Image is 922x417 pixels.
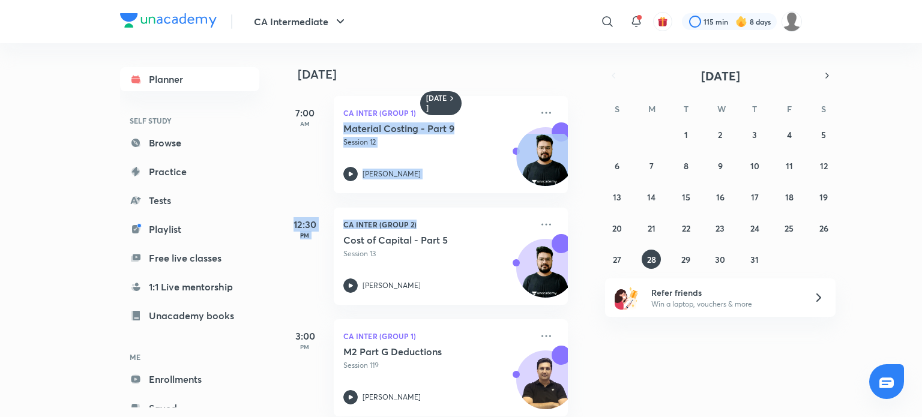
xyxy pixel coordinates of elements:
[651,286,799,299] h6: Refer friends
[676,156,696,175] button: July 8, 2025
[716,191,725,203] abbr: July 16, 2025
[343,106,532,120] p: CA Inter (Group 1)
[343,329,532,343] p: CA Inter (Group 1)
[343,360,532,371] p: Session 119
[786,160,793,172] abbr: July 11, 2025
[613,254,621,265] abbr: July 27, 2025
[711,187,730,206] button: July 16, 2025
[821,103,826,115] abbr: Saturday
[819,191,828,203] abbr: July 19, 2025
[821,129,826,140] abbr: July 5, 2025
[607,156,627,175] button: July 6, 2025
[607,250,627,269] button: July 27, 2025
[682,191,690,203] abbr: July 15, 2025
[120,160,259,184] a: Practice
[648,103,655,115] abbr: Monday
[281,232,329,239] p: PM
[715,254,725,265] abbr: July 30, 2025
[426,94,447,113] h6: [DATE]
[343,234,493,246] h5: Cost of Capital - Part 5
[363,169,421,179] p: [PERSON_NAME]
[642,218,661,238] button: July 21, 2025
[717,103,726,115] abbr: Wednesday
[647,191,655,203] abbr: July 14, 2025
[613,191,621,203] abbr: July 13, 2025
[343,346,493,358] h5: M2 Part G Deductions
[751,191,759,203] abbr: July 17, 2025
[718,160,723,172] abbr: July 9, 2025
[750,254,759,265] abbr: July 31, 2025
[648,223,655,234] abbr: July 21, 2025
[615,103,619,115] abbr: Sunday
[281,106,329,120] h5: 7:00
[684,129,688,140] abbr: July 1, 2025
[607,187,627,206] button: July 13, 2025
[120,131,259,155] a: Browse
[612,223,622,234] abbr: July 20, 2025
[780,125,799,144] button: July 4, 2025
[642,187,661,206] button: July 14, 2025
[517,134,574,191] img: Avatar
[120,217,259,241] a: Playlist
[780,218,799,238] button: July 25, 2025
[363,280,421,291] p: [PERSON_NAME]
[711,125,730,144] button: July 2, 2025
[711,156,730,175] button: July 9, 2025
[752,103,757,115] abbr: Thursday
[782,11,802,32] img: dhanak
[752,129,757,140] abbr: July 3, 2025
[780,156,799,175] button: July 11, 2025
[750,160,759,172] abbr: July 10, 2025
[785,223,794,234] abbr: July 25, 2025
[517,357,574,415] img: Avatar
[716,223,725,234] abbr: July 23, 2025
[684,103,688,115] abbr: Tuesday
[120,275,259,299] a: 1:1 Live mentorship
[120,110,259,131] h6: SELF STUDY
[745,187,764,206] button: July 17, 2025
[745,218,764,238] button: July 24, 2025
[745,156,764,175] button: July 10, 2025
[745,250,764,269] button: July 31, 2025
[819,223,828,234] abbr: July 26, 2025
[657,16,668,27] img: avatar
[642,250,661,269] button: July 28, 2025
[120,246,259,270] a: Free live classes
[711,218,730,238] button: July 23, 2025
[787,129,792,140] abbr: July 4, 2025
[343,217,532,232] p: CA Inter (Group 2)
[787,103,792,115] abbr: Friday
[120,367,259,391] a: Enrollments
[615,160,619,172] abbr: July 6, 2025
[615,286,639,310] img: referral
[780,187,799,206] button: July 18, 2025
[281,217,329,232] h5: 12:30
[120,188,259,212] a: Tests
[820,160,828,172] abbr: July 12, 2025
[517,245,574,303] img: Avatar
[676,187,696,206] button: July 15, 2025
[684,160,688,172] abbr: July 8, 2025
[281,343,329,350] p: PM
[718,129,722,140] abbr: July 2, 2025
[647,254,656,265] abbr: July 28, 2025
[247,10,355,34] button: CA Intermediate
[343,122,493,134] h5: Material Costing - Part 9
[814,156,833,175] button: July 12, 2025
[750,223,759,234] abbr: July 24, 2025
[120,67,259,91] a: Planner
[653,12,672,31] button: avatar
[363,392,421,403] p: [PERSON_NAME]
[281,329,329,343] h5: 3:00
[120,304,259,328] a: Unacademy books
[711,250,730,269] button: July 30, 2025
[642,156,661,175] button: July 7, 2025
[676,250,696,269] button: July 29, 2025
[651,299,799,310] p: Win a laptop, vouchers & more
[676,218,696,238] button: July 22, 2025
[785,191,794,203] abbr: July 18, 2025
[607,218,627,238] button: July 20, 2025
[682,223,690,234] abbr: July 22, 2025
[814,218,833,238] button: July 26, 2025
[120,13,217,28] img: Company Logo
